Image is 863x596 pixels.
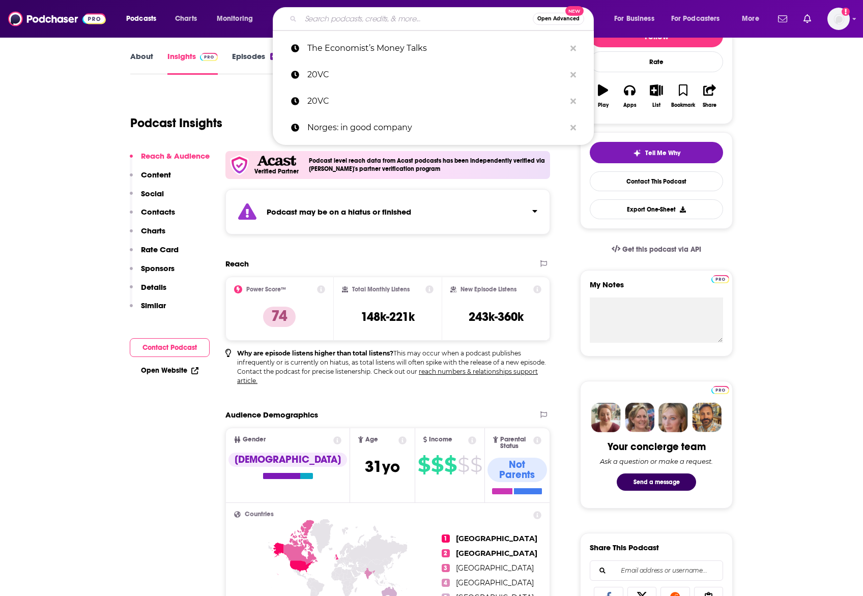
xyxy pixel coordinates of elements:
span: 1 [442,534,450,543]
span: Income [429,436,452,443]
span: 4 [442,579,450,587]
div: Share [703,102,716,108]
div: [DEMOGRAPHIC_DATA] [228,453,347,467]
img: Acast [257,156,296,166]
p: 74 [263,307,296,327]
p: 20VC [307,62,565,88]
span: Charts [175,12,197,26]
span: Gender [243,436,266,443]
div: List [652,102,660,108]
p: Norges: in good company [307,114,565,141]
div: Bookmark [671,102,695,108]
img: Sydney Profile [591,403,621,432]
p: Contacts [141,207,175,217]
button: Reach & Audience [130,151,210,170]
span: [GEOGRAPHIC_DATA] [456,578,534,587]
span: Logged in as BrunswickDigital [827,8,850,30]
button: Apps [616,78,643,114]
p: The Economist’s Money Talks [307,35,565,62]
img: User Profile [827,8,850,30]
span: Countries [245,511,274,518]
span: Age [365,436,378,443]
span: $ [431,457,443,473]
h4: Podcast level reach data from Acast podcasts has been independently verified via [PERSON_NAME]'s ... [309,157,546,172]
h3: Share This Podcast [590,543,659,552]
h1: Podcast Insights [130,115,222,131]
p: Details [141,282,166,292]
a: reach numbers & relationships support article. [237,368,538,384]
button: Bookmark [670,78,696,114]
button: Charts [130,226,165,245]
p: Rate Card [141,245,179,254]
span: $ [444,457,456,473]
div: Ask a question or make a request. [600,457,713,465]
button: Export One-Sheet [590,199,723,219]
div: Rate [590,51,723,72]
h2: Total Monthly Listens [352,286,410,293]
a: Episodes459 [232,51,283,75]
svg: Add a profile image [842,8,850,16]
img: Podchaser - Follow, Share and Rate Podcasts [8,9,106,28]
button: List [643,78,670,114]
button: Share [697,78,723,114]
input: Search podcasts, credits, & more... [301,11,533,27]
a: Get this podcast via API [603,237,709,262]
div: Search followers [590,560,723,581]
img: verfied icon [229,155,249,175]
label: My Notes [590,280,723,297]
span: 3 [442,564,450,572]
button: open menu [607,11,667,27]
img: Podchaser Pro [200,53,218,61]
span: New [565,6,584,16]
button: Sponsors [130,263,175,282]
img: Jon Profile [692,403,722,432]
p: Social [141,189,164,198]
p: This may occur when a podcast publishes infrequently or is currently on hiatus, as total listens ... [237,349,550,385]
span: For Business [614,12,654,26]
a: Show notifications dropdown [799,10,815,27]
h2: Power Score™ [246,286,286,293]
h3: 243k-360k [469,309,524,324]
button: tell me why sparkleTell Me Why [590,142,723,163]
h3: 148k-221k [361,309,415,324]
button: Contacts [130,207,175,226]
div: Not Parents [487,458,547,482]
img: Barbara Profile [625,403,654,432]
p: 20VC [307,88,565,114]
h2: Audience Demographics [225,410,318,420]
p: Content [141,170,171,180]
button: Details [130,282,166,301]
p: Sponsors [141,263,175,273]
div: Search podcasts, credits, & more... [282,7,603,31]
a: Contact This Podcast [590,171,723,191]
a: Pro website [711,384,729,394]
div: 459 [270,53,283,60]
span: Get this podcast via API [622,245,701,254]
span: Monitoring [217,12,253,26]
span: $ [470,457,482,473]
b: Why are episode listens higher than total listens? [237,349,393,357]
a: Pro website [711,274,729,283]
img: Podchaser Pro [711,386,729,394]
span: 2 [442,549,450,557]
button: open menu [665,11,735,27]
button: open menu [210,11,266,27]
h5: Verified Partner [254,168,299,174]
span: For Podcasters [671,12,720,26]
a: Norges: in good company [273,114,594,141]
button: open menu [735,11,772,27]
img: Podchaser Pro [711,275,729,283]
span: More [742,12,759,26]
span: Parental Status [500,436,532,450]
a: Charts [168,11,203,27]
span: $ [457,457,469,473]
section: Click to expand status details [225,189,550,234]
button: Rate Card [130,245,179,263]
a: Show notifications dropdown [774,10,791,27]
span: Podcasts [126,12,156,26]
button: Social [130,189,164,207]
button: Show profile menu [827,8,850,30]
h2: Reach [225,259,249,269]
p: Charts [141,226,165,235]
